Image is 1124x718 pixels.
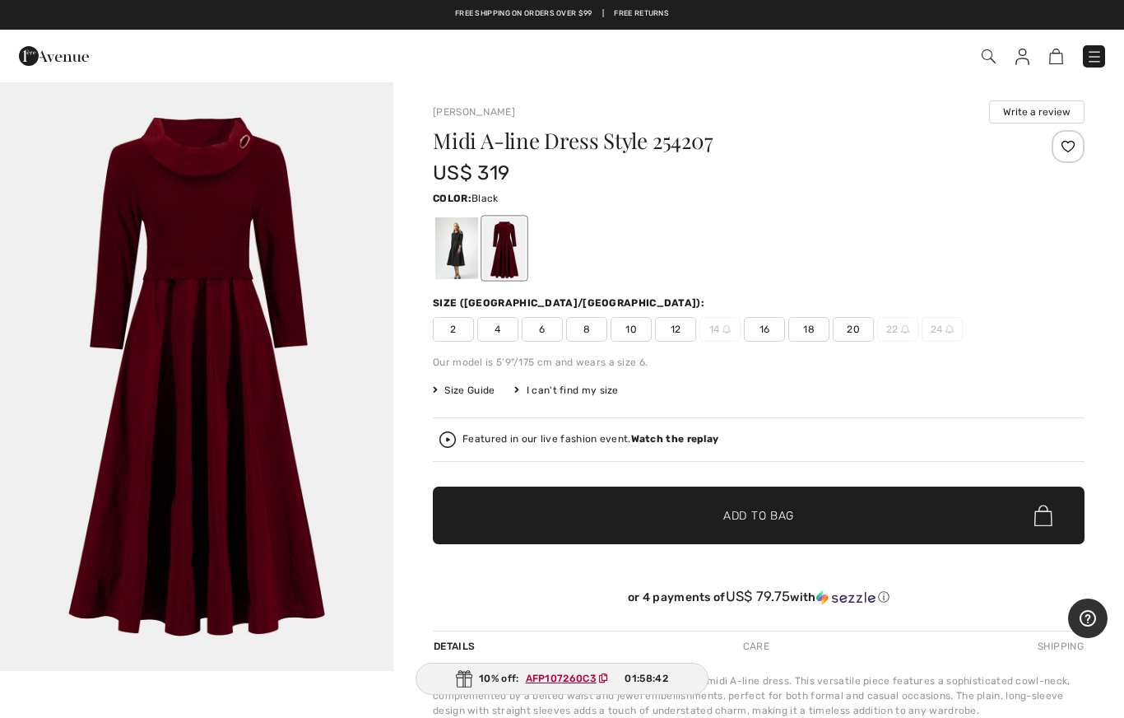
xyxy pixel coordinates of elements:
span: 6 [522,317,563,342]
span: 14 [699,317,741,342]
span: US$ 319 [433,161,509,184]
div: Black [435,217,478,279]
div: Featured in our live fashion event. [462,434,718,445]
button: Add to Bag [433,487,1085,544]
span: 01:58:42 [625,671,667,686]
div: Size ([GEOGRAPHIC_DATA]/[GEOGRAPHIC_DATA]): [433,296,708,310]
button: Write a review [989,100,1085,124]
span: Size Guide [433,383,495,398]
h1: Midi A-line Dress Style 254207 [433,130,976,152]
div: Our model is 5'9"/175 cm and wears a size 6. [433,355,1085,370]
img: Search [982,49,996,63]
span: Color: [433,193,471,204]
a: 1ère Avenue [19,47,89,63]
img: ring-m.svg [945,325,954,333]
div: Step into effortless elegance with the [PERSON_NAME] midi A-line dress. This versatile piece feat... [433,674,1085,718]
img: ring-m.svg [722,325,731,333]
a: Free shipping on orders over $99 [455,8,592,20]
span: 10 [611,317,652,342]
img: Menu [1086,49,1103,65]
div: I can't find my size [514,383,618,398]
ins: AFP107260C3 [526,673,597,684]
a: Free Returns [614,8,669,20]
span: Black [471,193,499,204]
div: Shipping [1033,632,1085,661]
strong: Watch the replay [631,433,719,445]
span: Add to Bag [723,507,794,525]
img: ring-m.svg [901,325,909,333]
span: | [602,8,604,20]
span: 4 [477,317,518,342]
iframe: Opens a widget where you can find more information [1068,599,1108,640]
img: My Info [1015,49,1029,65]
img: Bag.svg [1034,505,1052,526]
div: 10% off: [416,663,708,695]
span: 2 [433,317,474,342]
div: Deep cherry [483,217,526,279]
img: Sezzle [816,590,876,605]
a: [PERSON_NAME] [433,106,515,118]
img: 1ère Avenue [19,40,89,72]
div: Care [729,632,783,661]
span: 18 [788,317,829,342]
img: Shopping Bag [1049,49,1063,64]
img: Watch the replay [439,431,456,448]
div: or 4 payments of with [433,589,1085,605]
span: 20 [833,317,874,342]
span: 16 [744,317,785,342]
span: 8 [566,317,607,342]
span: 22 [877,317,918,342]
div: Details [433,632,479,661]
span: 12 [655,317,696,342]
div: or 4 payments ofUS$ 79.75withSezzle Click to learn more about Sezzle [433,589,1085,611]
span: 24 [922,317,963,342]
img: Gift.svg [456,670,472,688]
span: US$ 79.75 [726,588,791,604]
